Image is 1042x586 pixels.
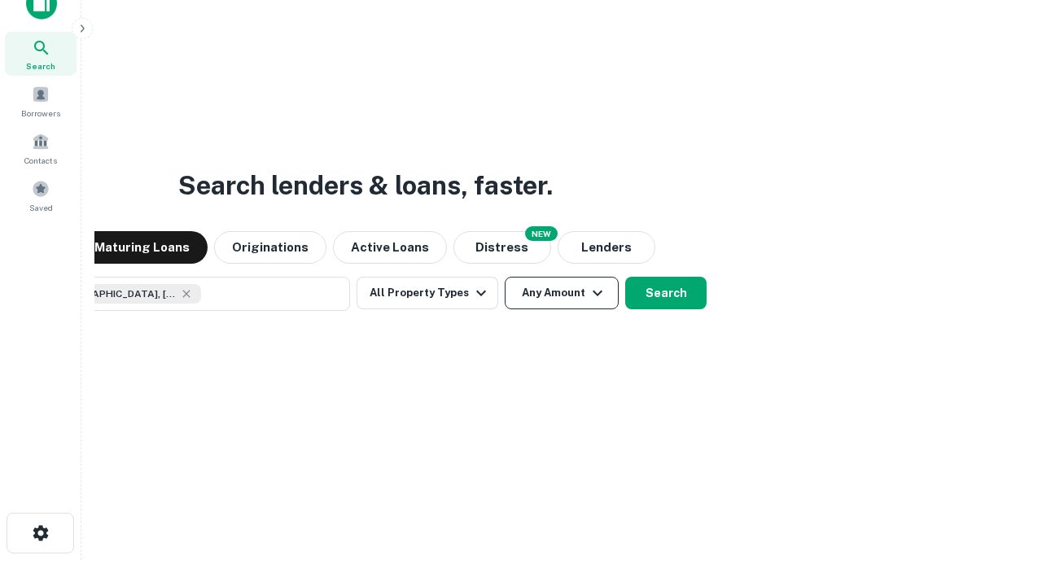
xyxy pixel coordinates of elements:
button: All Property Types [357,277,498,309]
a: Saved [5,173,77,217]
div: NEW [525,226,558,241]
span: Search [26,59,55,72]
button: Search [625,277,707,309]
button: Search distressed loans with lien and other non-mortgage details. [453,231,551,264]
a: Search [5,32,77,76]
h3: Search lenders & loans, faster. [178,166,553,205]
span: Contacts [24,154,57,167]
span: [GEOGRAPHIC_DATA], [GEOGRAPHIC_DATA], [GEOGRAPHIC_DATA] [55,286,177,301]
span: Borrowers [21,107,60,120]
button: Lenders [558,231,655,264]
button: Any Amount [505,277,619,309]
a: Borrowers [5,79,77,123]
span: Saved [29,201,53,214]
button: Maturing Loans [77,231,208,264]
button: Active Loans [333,231,447,264]
button: [GEOGRAPHIC_DATA], [GEOGRAPHIC_DATA], [GEOGRAPHIC_DATA] [24,277,350,311]
iframe: Chat Widget [961,456,1042,534]
button: Originations [214,231,326,264]
a: Contacts [5,126,77,170]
